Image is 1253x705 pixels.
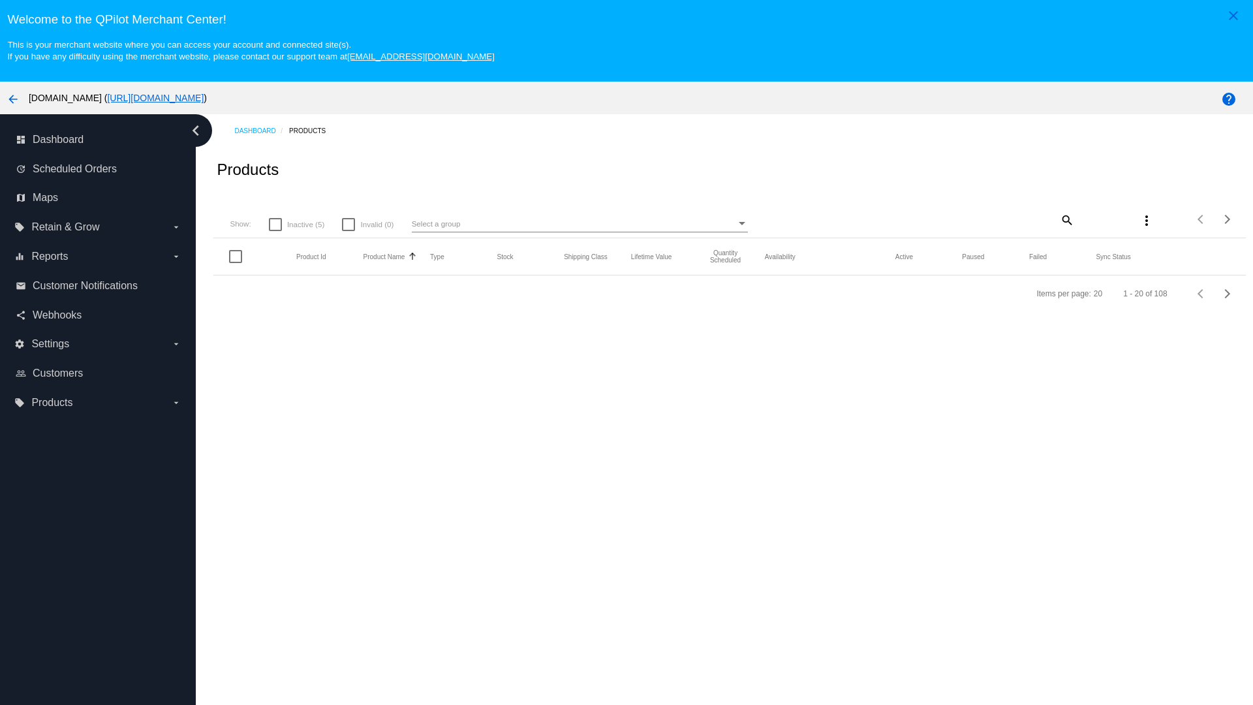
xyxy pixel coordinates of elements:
mat-icon: help [1221,91,1237,107]
span: Scheduled Orders [33,163,117,175]
a: dashboard Dashboard [16,129,181,150]
i: arrow_drop_down [171,398,181,408]
i: local_offer [14,222,25,232]
div: Items per page: [1036,289,1091,298]
i: email [16,281,26,291]
i: settings [14,339,25,349]
small: This is your merchant website where you can access your account and connected site(s). If you hav... [7,40,494,61]
span: Reports [31,251,68,262]
span: Customers [33,368,83,379]
a: Products [289,121,337,141]
i: map [16,193,26,203]
a: email Customer Notifications [16,275,181,296]
button: Change sorting for TotalQuantityFailed [1029,253,1047,260]
a: share Webhooks [16,305,181,326]
mat-select: Select a group [412,216,748,232]
button: Change sorting for ProductType [430,253,444,260]
span: Webhooks [33,309,82,321]
mat-header-cell: Availability [765,253,895,260]
span: Customer Notifications [33,280,138,292]
button: Next page [1214,206,1241,232]
span: Maps [33,192,58,204]
button: Previous page [1188,281,1214,307]
a: map Maps [16,187,181,208]
button: Change sorting for ShippingClass [564,253,608,260]
i: people_outline [16,368,26,379]
span: [DOMAIN_NAME] ( ) [29,93,207,103]
div: 20 [1094,289,1102,298]
span: Inactive (5) [287,217,324,232]
button: Change sorting for ValidationErrorCode [1096,253,1130,260]
button: Change sorting for ExternalId [296,253,326,260]
span: Show: [230,219,251,228]
span: Retain & Grow [31,221,99,233]
button: Change sorting for QuantityScheduled [698,249,753,264]
button: Change sorting for LifetimeValue [631,253,672,260]
span: Dashboard [33,134,84,146]
mat-icon: more_vert [1139,213,1154,228]
i: chevron_left [185,120,206,141]
mat-icon: search [1059,210,1074,230]
i: arrow_drop_down [171,339,181,349]
i: equalizer [14,251,25,262]
span: Products [31,397,72,409]
i: dashboard [16,134,26,145]
mat-icon: arrow_back [5,91,21,107]
h2: Products [217,161,279,179]
a: update Scheduled Orders [16,159,181,180]
a: Dashboard [234,121,289,141]
button: Change sorting for ProductName [364,253,405,260]
span: Select a group [412,219,461,228]
span: Settings [31,338,69,350]
button: Next page [1214,281,1241,307]
i: local_offer [14,398,25,408]
mat-icon: close [1226,8,1241,23]
a: [URL][DOMAIN_NAME] [107,93,204,103]
i: update [16,164,26,174]
button: Change sorting for TotalQuantityScheduledPaused [962,253,984,260]
div: 1 - 20 of 108 [1123,289,1167,298]
a: people_outline Customers [16,363,181,384]
button: Change sorting for StockLevel [497,253,514,260]
button: Previous page [1188,206,1214,232]
i: arrow_drop_down [171,222,181,232]
a: [EMAIL_ADDRESS][DOMAIN_NAME] [347,52,495,61]
button: Change sorting for TotalQuantityScheduledActive [895,253,913,260]
h3: Welcome to the QPilot Merchant Center! [7,12,1245,27]
i: share [16,310,26,321]
i: arrow_drop_down [171,251,181,262]
span: Invalid (0) [360,217,394,232]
